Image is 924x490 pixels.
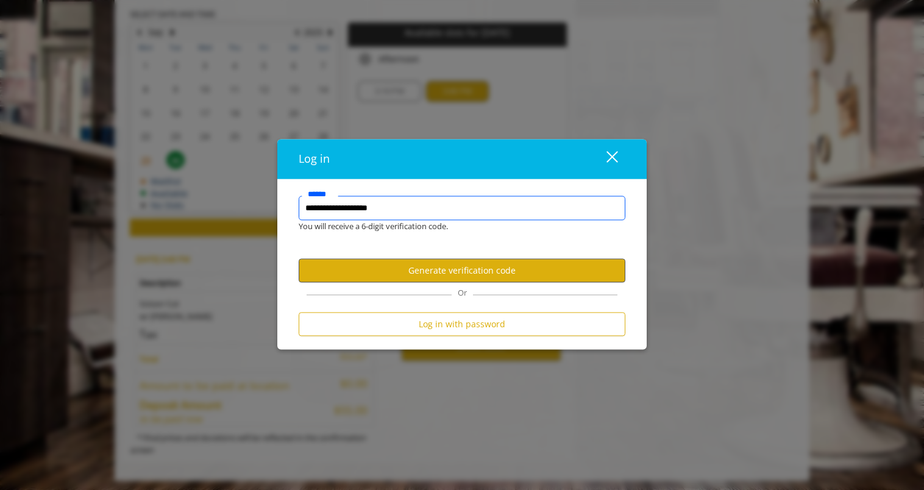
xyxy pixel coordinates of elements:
button: close dialog [584,146,625,171]
span: Or [452,288,473,299]
div: You will receive a 6-digit verification code. [290,221,616,233]
button: Generate verification code [299,258,625,282]
button: Log in with password [299,313,625,336]
div: close dialog [592,150,617,168]
span: Log in [299,152,330,166]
